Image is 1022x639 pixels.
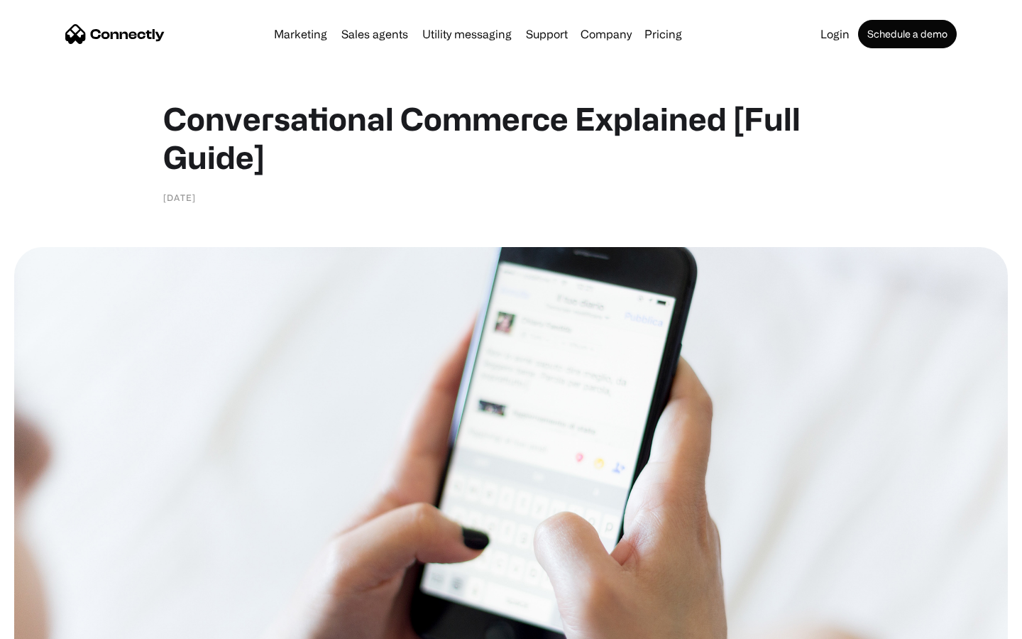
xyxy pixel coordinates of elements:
a: Schedule a demo [858,20,957,48]
ul: Language list [28,614,85,634]
a: Sales agents [336,28,414,40]
a: Marketing [268,28,333,40]
aside: Language selected: English [14,614,85,634]
a: Login [815,28,855,40]
a: Support [520,28,573,40]
a: Utility messaging [417,28,517,40]
h1: Conversational Commerce Explained [Full Guide] [163,99,859,176]
div: [DATE] [163,190,196,204]
div: Company [581,24,632,44]
a: Pricing [639,28,688,40]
